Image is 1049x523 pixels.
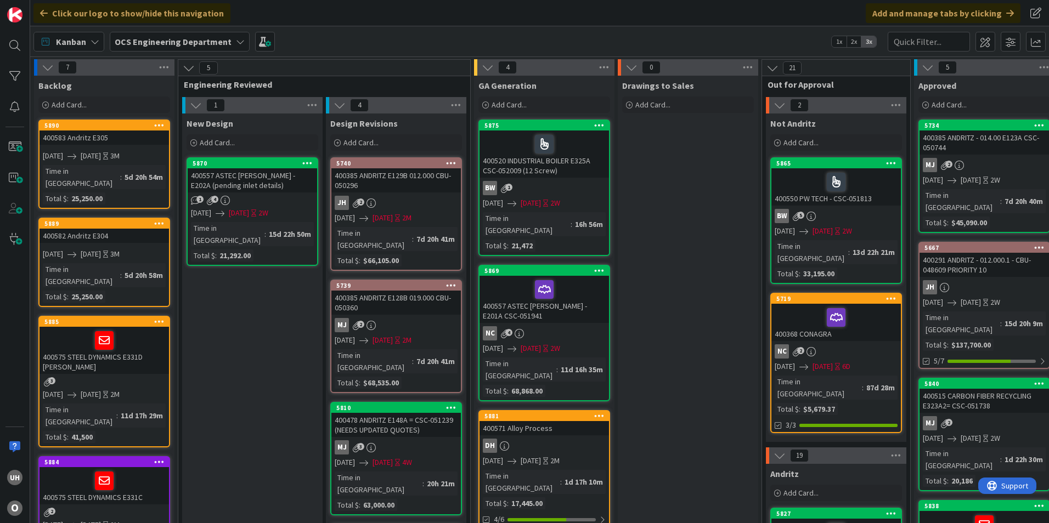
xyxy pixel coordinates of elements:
[193,160,317,167] div: 5870
[44,458,169,466] div: 5884
[813,361,833,372] span: [DATE]
[770,118,816,129] span: Not Andritz
[266,228,314,240] div: 15d 22h 50m
[920,389,1049,413] div: 400515 CARBON FIBER RECYCLING E323A2= CSC-051738
[331,281,461,315] div: 5739400385 ANDRITZ E128B 019.000 CBU- 050360
[507,240,509,252] span: :
[43,192,67,204] div: Total $
[771,158,901,168] div: 5865
[923,433,943,444] span: [DATE]
[483,385,507,397] div: Total $
[402,334,411,346] div: 2M
[800,268,837,280] div: 33,195.00
[480,411,609,421] div: 5881
[920,280,1049,294] div: JH
[23,2,50,15] span: Support
[775,225,795,237] span: [DATE]
[43,263,120,287] div: Time in [GEOGRAPHIC_DATA]
[191,222,264,246] div: Time in [GEOGRAPHIC_DATA]
[330,118,398,129] span: Design Revisions
[330,402,462,515] a: 5810400478 ANDRITZ E148A = CSC-051239 (NEEDS UPDATED QUOTES)MJ[DATE][DATE]4WTime in [GEOGRAPHIC_D...
[847,36,861,47] span: 2x
[360,254,402,266] div: $66,105.00
[357,321,364,328] span: 2
[331,403,461,413] div: 5810
[961,297,981,308] span: [DATE]
[918,80,956,91] span: Approved
[67,291,69,303] span: :
[642,61,661,74] span: 0
[184,79,456,90] span: Engineering Reviewed
[43,403,116,428] div: Time in [GEOGRAPHIC_DATA]
[480,121,609,130] div: 5875
[550,197,560,209] div: 2W
[116,410,118,422] span: :
[40,317,169,327] div: 5885
[562,476,606,488] div: 1d 17h 10m
[776,510,901,518] div: 5827
[480,181,609,195] div: BW
[799,403,800,415] span: :
[990,433,1000,444] div: 2W
[622,80,694,91] span: Drawings to Sales
[44,220,169,228] div: 5889
[412,355,414,367] span: :
[920,121,1049,155] div: 5734400385 ANDRITZ - 014.00 E123A CSC-050744
[483,439,497,453] div: DH
[480,411,609,435] div: 5881400571 Alloy Process
[771,304,901,341] div: 400368 CONAGRA
[920,158,1049,172] div: MJ
[120,269,122,281] span: :
[7,7,22,22] img: Visit kanbanzone.com
[961,433,981,444] span: [DATE]
[69,431,95,443] div: 41,500
[215,249,217,261] span: :
[775,403,799,415] div: Total $
[850,246,898,258] div: 13d 22h 21m
[483,212,571,236] div: Time in [GEOGRAPHIC_DATA]
[1000,453,1002,465] span: :
[635,100,670,110] span: Add Card...
[790,449,809,462] span: 19
[40,467,169,504] div: 400575 STEEL DYNAMICS E331C
[492,100,527,110] span: Add Card...
[422,477,424,490] span: :
[775,376,862,400] div: Time in [GEOGRAPHIC_DATA]
[118,410,166,422] div: 11d 17h 29m
[336,282,461,289] div: 5739
[771,344,901,359] div: NC
[38,316,170,447] a: 5885400575 STEEL DYNAMICS E331D [PERSON_NAME][DATE][DATE]2MTime in [GEOGRAPHIC_DATA]:11d 17h 29mT...
[771,158,901,206] div: 5865400550 PW TECH - CSC-051813
[770,293,902,433] a: 5719400368 CONAGRANC[DATE][DATE]6DTime in [GEOGRAPHIC_DATA]:87d 28mTotal $:$5,679.373/3
[58,61,77,74] span: 7
[199,61,218,75] span: 5
[776,295,901,303] div: 5719
[110,150,120,162] div: 3M
[832,36,847,47] span: 1x
[509,240,535,252] div: 21,472
[331,168,461,192] div: 400385 ANDRITZ E129B 012.000 CBU- 050296
[43,165,120,189] div: Time in [GEOGRAPHIC_DATA]
[923,311,1000,336] div: Time in [GEOGRAPHIC_DATA]
[923,416,937,430] div: MJ
[771,294,901,341] div: 5719400368 CONAGRA
[923,297,943,308] span: [DATE]
[200,138,235,147] span: Add Card...
[81,389,101,400] span: [DATE]
[920,379,1049,389] div: 5840
[776,160,901,167] div: 5865
[40,121,169,130] div: 5890
[357,198,364,206] span: 2
[331,440,461,454] div: MJ
[40,457,169,467] div: 5884
[509,385,545,397] div: 68,868.00
[335,196,349,210] div: JH
[110,389,120,400] div: 2M
[1002,453,1046,465] div: 1d 22h 30m
[947,475,949,487] span: :
[359,377,360,389] span: :
[335,377,359,389] div: Total $
[40,229,169,243] div: 400582 Andritz E304
[480,130,609,178] div: 400520 INDUSTRIAL BOILER E325A CSC-052009 (12 Screw)
[498,61,517,74] span: 4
